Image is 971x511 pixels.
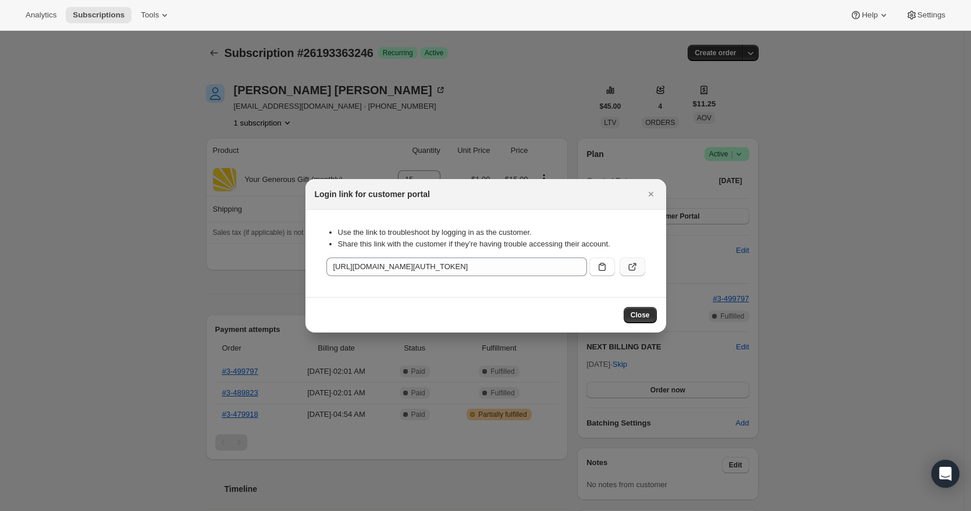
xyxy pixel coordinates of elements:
[19,7,63,23] button: Analytics
[899,7,952,23] button: Settings
[315,188,430,200] h2: Login link for customer portal
[338,238,645,250] li: Share this link with the customer if they’re having trouble accessing their account.
[624,307,657,323] button: Close
[917,10,945,20] span: Settings
[141,10,159,20] span: Tools
[643,186,659,202] button: Close
[26,10,56,20] span: Analytics
[73,10,125,20] span: Subscriptions
[338,227,645,238] li: Use the link to troubleshoot by logging in as the customer.
[66,7,131,23] button: Subscriptions
[134,7,177,23] button: Tools
[862,10,877,20] span: Help
[843,7,896,23] button: Help
[931,460,959,488] div: Open Intercom Messenger
[631,310,650,320] span: Close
